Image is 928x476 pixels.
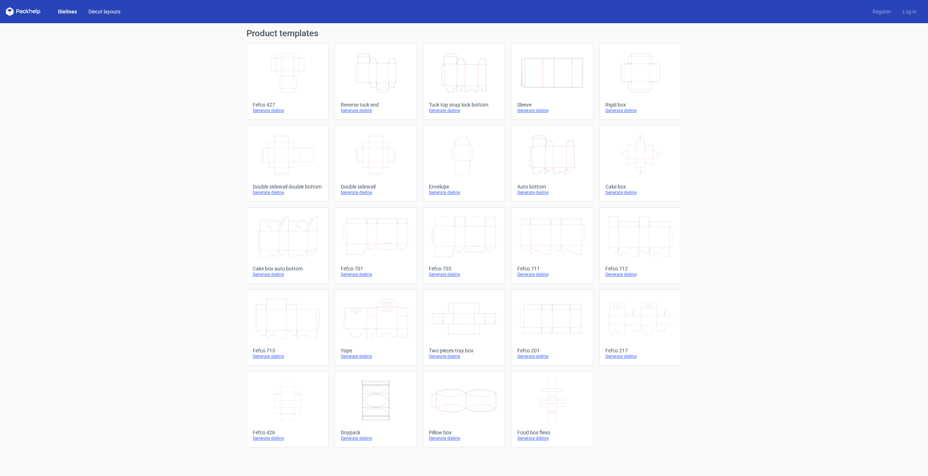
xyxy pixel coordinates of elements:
[341,435,411,441] div: Generate dieline
[253,190,323,195] div: Generate dieline
[253,353,323,359] div: Generate dieline
[423,44,505,120] a: Tuck top snap lock bottomGenerate dieline
[429,266,499,272] div: Fefco 703
[83,8,126,15] a: Diecut layouts
[511,125,593,202] a: Auto bottomGenerate dieline
[253,184,323,190] div: Double sidewall double bottom
[605,348,675,353] div: Fefco 217
[423,207,505,283] a: Fefco 703Generate dieline
[341,266,411,272] div: Fefco 701
[605,272,675,277] div: Generate dieline
[429,353,499,359] div: Generate dieline
[517,102,587,108] div: Sleeve
[517,435,587,441] div: Generate dieline
[253,266,323,272] div: Cake box auto bottom
[341,102,411,108] div: Reverse tuck end
[246,29,681,38] h1: Product templates
[897,8,922,15] a: Log in
[253,272,323,277] div: Generate dieline
[341,353,411,359] div: Generate dieline
[253,435,323,441] div: Generate dieline
[335,289,417,365] a: YopeGenerate dieline
[341,272,411,277] div: Generate dieline
[335,44,417,120] a: Reverse tuck endGenerate dieline
[341,430,411,435] div: Doypack
[423,125,505,202] a: EnvelopeGenerate dieline
[599,125,681,202] a: Cake boxGenerate dieline
[246,207,329,283] a: Cake box auto bottomGenerate dieline
[335,371,417,447] a: DoypackGenerate dieline
[517,108,587,113] div: Generate dieline
[511,44,593,120] a: SleeveGenerate dieline
[341,348,411,353] div: Yope
[341,190,411,195] div: Generate dieline
[605,190,675,195] div: Generate dieline
[429,184,499,190] div: Envelope
[246,289,329,365] a: Fefco 713Generate dieline
[511,207,593,283] a: Fefco 711Generate dieline
[52,8,83,15] a: Dielines
[423,289,505,365] a: Two pieces tray boxGenerate dieline
[599,289,681,365] a: Fefco 217Generate dieline
[605,353,675,359] div: Generate dieline
[517,184,587,190] div: Auto bottom
[517,190,587,195] div: Generate dieline
[335,125,417,202] a: Double sidewallGenerate dieline
[599,44,681,120] a: Rigid boxGenerate dieline
[517,353,587,359] div: Generate dieline
[511,289,593,365] a: Fefco 201Generate dieline
[429,190,499,195] div: Generate dieline
[341,184,411,190] div: Double sidewall
[429,272,499,277] div: Generate dieline
[253,430,323,435] div: Fefco 426
[253,108,323,113] div: Generate dieline
[335,207,417,283] a: Fefco 701Generate dieline
[517,272,587,277] div: Generate dieline
[429,102,499,108] div: Tuck top snap lock bottom
[517,430,587,435] div: Food box flexo
[246,44,329,120] a: Fefco 427Generate dieline
[423,371,505,447] a: Pillow boxGenerate dieline
[511,371,593,447] a: Food box flexoGenerate dieline
[517,266,587,272] div: Fefco 711
[605,266,675,272] div: Fefco 712
[253,102,323,108] div: Fefco 427
[253,348,323,353] div: Fefco 713
[341,108,411,113] div: Generate dieline
[246,125,329,202] a: Double sidewall double bottomGenerate dieline
[599,207,681,283] a: Fefco 712Generate dieline
[605,102,675,108] div: Rigid box
[605,184,675,190] div: Cake box
[867,8,897,15] a: Register
[517,348,587,353] div: Fefco 201
[605,108,675,113] div: Generate dieline
[246,371,329,447] a: Fefco 426Generate dieline
[429,108,499,113] div: Generate dieline
[429,430,499,435] div: Pillow box
[429,348,499,353] div: Two pieces tray box
[429,435,499,441] div: Generate dieline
